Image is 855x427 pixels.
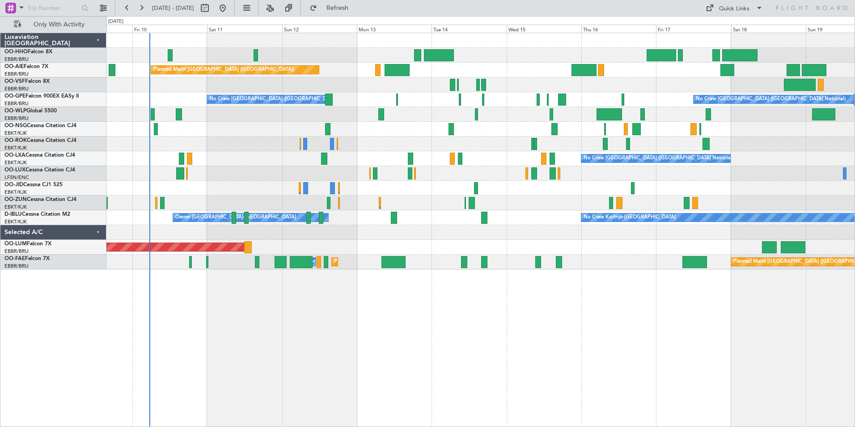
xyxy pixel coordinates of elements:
a: OO-JIDCessna CJ1 525 [4,182,63,188]
div: No Crew [GEOGRAPHIC_DATA] ([GEOGRAPHIC_DATA] National) [584,152,733,165]
span: OO-FAE [4,256,25,261]
a: EBBR/BRU [4,71,29,77]
div: Sat 18 [731,25,806,33]
span: OO-AIE [4,64,24,69]
a: OO-VSFFalcon 8X [4,79,50,84]
div: Sat 11 [207,25,282,33]
span: OO-LUM [4,241,27,247]
a: EBKT/KJK [4,130,27,137]
a: EBKT/KJK [4,159,27,166]
a: EBBR/BRU [4,85,29,92]
button: Only With Activity [10,17,97,32]
div: Tue 14 [432,25,506,33]
a: OO-NSGCessna Citation CJ4 [4,123,76,128]
div: Mon 13 [357,25,432,33]
div: Planned Maint [GEOGRAPHIC_DATA] ([GEOGRAPHIC_DATA]) [153,63,294,77]
a: OO-WLPGlobal 5500 [4,108,57,114]
div: [DATE] [108,18,123,26]
a: EBKT/KJK [4,189,27,196]
div: Sun 12 [282,25,357,33]
div: Thu 16 [581,25,656,33]
a: OO-ZUNCessna Citation CJ4 [4,197,76,202]
span: Only With Activity [23,21,94,28]
a: OO-LUXCessna Citation CJ4 [4,167,75,173]
a: OO-HHOFalcon 8X [4,49,52,55]
a: OO-LUMFalcon 7X [4,241,51,247]
a: EBBR/BRU [4,56,29,63]
a: EBBR/BRU [4,115,29,122]
span: [DATE] - [DATE] [152,4,194,12]
span: OO-WLP [4,108,26,114]
div: Quick Links [719,4,749,13]
span: OO-ROK [4,138,27,143]
a: EBKT/KJK [4,204,27,210]
a: EBBR/BRU [4,263,29,269]
a: EBKT/KJK [4,145,27,151]
div: Planned Maint Melsbroek Air Base [334,255,412,269]
a: OO-ROKCessna Citation CJ4 [4,138,76,143]
span: OO-VSF [4,79,25,84]
span: Refresh [319,5,356,11]
a: EBKT/KJK [4,218,27,225]
div: Owner [GEOGRAPHIC_DATA]-[GEOGRAPHIC_DATA] [175,211,296,224]
span: OO-ZUN [4,197,27,202]
input: Trip Number [27,1,79,15]
div: Fri 17 [656,25,731,33]
span: OO-HHO [4,49,28,55]
div: No Crew Kortrijk-[GEOGRAPHIC_DATA] [584,211,676,224]
span: OO-JID [4,182,23,188]
div: No Crew [GEOGRAPHIC_DATA] ([GEOGRAPHIC_DATA] National) [209,93,359,106]
button: Refresh [305,1,359,15]
a: D-IBLUCessna Citation M2 [4,212,70,217]
span: OO-LUX [4,167,25,173]
a: EBBR/BRU [4,100,29,107]
a: OO-LXACessna Citation CJ4 [4,153,75,158]
span: OO-GPE [4,94,25,99]
a: EBBR/BRU [4,248,29,255]
a: LFSN/ENC [4,174,29,181]
span: D-IBLU [4,212,22,217]
button: Quick Links [701,1,767,15]
a: OO-FAEFalcon 7X [4,256,50,261]
a: OO-GPEFalcon 900EX EASy II [4,94,79,99]
div: Wed 15 [507,25,581,33]
div: Fri 10 [132,25,207,33]
span: OO-LXA [4,153,25,158]
span: OO-NSG [4,123,27,128]
a: OO-AIEFalcon 7X [4,64,48,69]
div: No Crew [GEOGRAPHIC_DATA] ([GEOGRAPHIC_DATA] National) [696,93,846,106]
